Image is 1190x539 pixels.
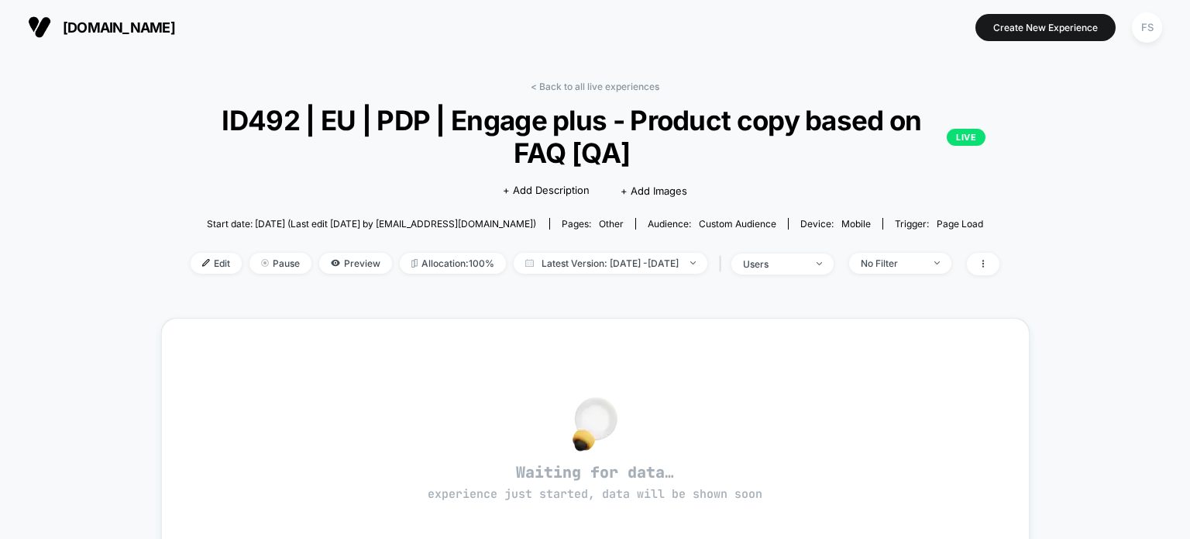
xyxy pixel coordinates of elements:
[525,259,534,267] img: calendar
[28,16,51,39] img: Visually logo
[947,129,985,146] p: LIVE
[63,19,175,36] span: [DOMAIN_NAME]
[319,253,392,274] span: Preview
[411,259,418,268] img: rebalance
[715,253,731,275] span: |
[562,218,624,230] div: Pages:
[937,218,983,230] span: Page Load
[573,397,617,451] img: no_data
[261,259,269,267] img: end
[699,218,776,230] span: Custom Audience
[975,14,1116,41] button: Create New Experience
[503,183,590,199] span: + Add Description
[531,81,659,92] a: < Back to all live experiences
[514,253,707,274] span: Latest Version: [DATE] - [DATE]
[934,261,940,264] img: end
[621,185,687,197] span: + Add Images
[400,253,506,274] span: Allocation: 100%
[743,258,805,270] div: users
[1127,12,1167,43] button: FS
[895,218,983,230] div: Trigger:
[205,104,986,169] span: ID492 | EU | PDP | Engage plus - Product copy based on FAQ [QA]
[861,257,923,269] div: No Filter
[249,253,311,274] span: Pause
[841,218,871,230] span: mobile
[788,218,882,230] span: Device:
[1132,12,1162,43] div: FS
[207,218,536,230] span: Start date: [DATE] (Last edit [DATE] by [EMAIL_ADDRESS][DOMAIN_NAME])
[428,486,762,502] span: experience just started, data will be shown soon
[648,218,776,230] div: Audience:
[23,15,180,40] button: [DOMAIN_NAME]
[599,218,624,230] span: other
[202,259,210,267] img: edit
[191,253,242,274] span: Edit
[690,261,696,264] img: end
[817,262,822,265] img: end
[189,462,1002,503] span: Waiting for data…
